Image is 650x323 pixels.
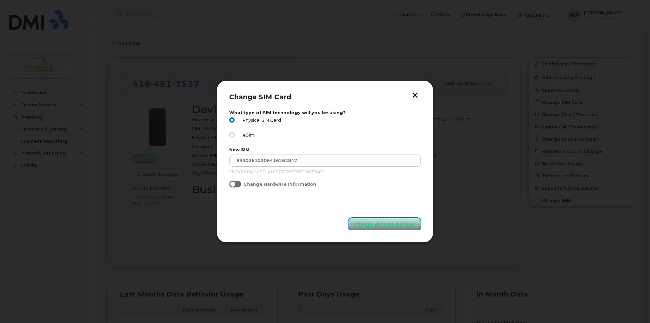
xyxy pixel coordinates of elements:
[229,110,421,115] label: What type of SIM technology will you be using?
[240,133,254,138] span: eSim
[229,147,421,152] label: New SIM
[240,118,281,123] span: Physical SIM Card
[229,181,235,186] input: Change Hardware Information
[229,169,421,175] p: 18 To 22 Digits, E.G. 410327925283202837463
[229,155,421,167] input: Input Your New SIM Number
[229,132,235,138] input: eSim
[229,117,235,123] input: Physical SIM Card
[244,182,316,187] span: Change Hardware Information
[229,93,291,101] span: Change SIM Card
[348,218,421,230] button: Change SIM Card Number
[354,221,415,227] span: Change SIM Card Number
